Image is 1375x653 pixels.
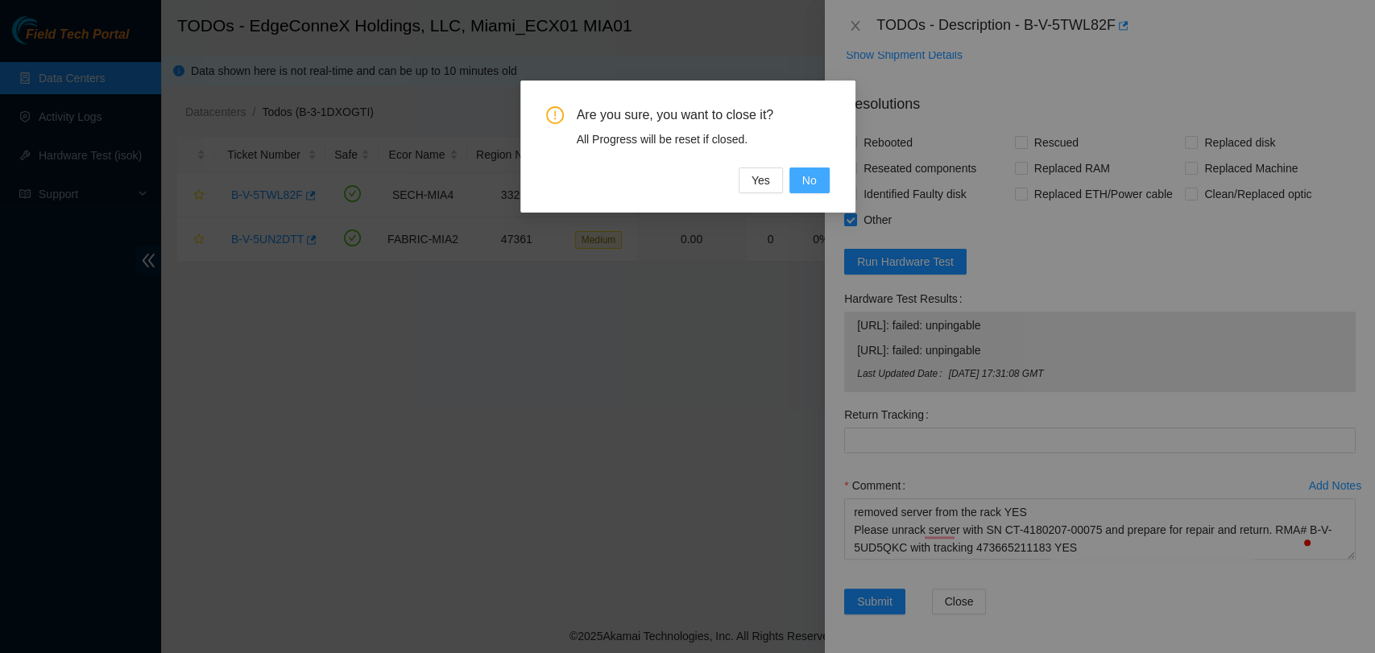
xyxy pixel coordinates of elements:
span: Are you sure, you want to close it? [577,106,830,124]
span: No [802,172,817,189]
span: exclamation-circle [546,106,564,124]
button: Yes [739,167,783,193]
button: No [789,167,830,193]
span: Yes [752,172,770,189]
div: All Progress will be reset if closed. [577,130,830,148]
